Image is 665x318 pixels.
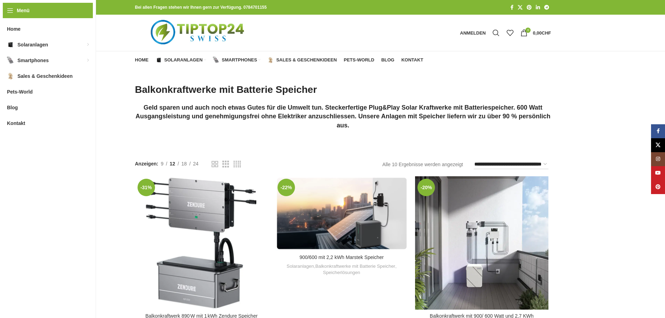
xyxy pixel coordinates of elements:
[7,86,33,98] span: Pets-World
[135,104,551,128] strong: Geld sparen und auch noch etwas Gutes für die Umwelt tun. Steckerfertige Plug&Play Solar Kraftwer...
[17,54,49,67] span: Smartphones
[191,160,201,168] a: 24
[7,73,14,80] img: Sales & Geschenkideen
[525,3,534,12] a: Pinterest Social Link
[508,3,516,12] a: Facebook Social Link
[182,161,187,167] span: 18
[164,57,203,63] span: Solaranlagen
[533,30,551,36] bdi: 0,00
[315,263,395,270] a: Balkonkraftwerke mit Batterie Speicher
[489,26,503,40] a: Suche
[135,176,268,309] a: Balkonkraftwerk 890 W mit 1 kWh Zendure Speicher
[156,53,206,67] a: Solaranlagen
[156,57,162,63] img: Solaranlagen
[525,28,531,33] span: 0
[457,26,489,40] a: Anmelden
[651,180,665,194] a: Pinterest Social Link
[651,138,665,152] a: X Social Link
[401,53,423,67] a: Kontakt
[401,57,423,63] span: Kontakt
[17,7,30,14] span: Menü
[516,3,525,12] a: X Social Link
[542,30,551,36] span: CHF
[7,117,25,130] span: Kontakt
[135,57,149,63] span: Home
[344,57,374,63] span: Pets-World
[167,160,178,168] a: 12
[213,57,219,63] img: Smartphones
[418,179,435,196] span: -20%
[135,160,158,168] span: Anzeigen
[135,83,551,96] h1: Balkonkraftwerke mit Batterie Speicher
[170,161,175,167] span: 12
[275,176,408,251] a: 900/600 mit 2,2 kWh Marstek Speicher
[381,57,394,63] span: Blog
[344,53,374,67] a: Pets-World
[234,160,241,169] a: Rasteransicht 4
[651,166,665,180] a: YouTube Social Link
[7,41,14,48] img: Solaranlagen
[267,53,337,67] a: Sales & Geschenkideen
[193,161,199,167] span: 24
[135,53,149,67] a: Home
[534,3,542,12] a: LinkedIn Social Link
[323,269,360,276] a: Speicherlösungen
[161,161,163,167] span: 9
[135,30,262,35] a: Logo der Website
[213,53,260,67] a: Smartphones
[651,152,665,166] a: Instagram Social Link
[474,160,548,170] select: Shop-Reihenfolge
[212,160,218,169] a: Rasteransicht 2
[179,160,190,168] a: 18
[381,53,394,67] a: Blog
[138,179,155,196] span: -31%
[222,57,257,63] span: Smartphones
[135,15,262,51] img: Tiptop24 Nachhaltige & Faire Produkte
[7,23,21,35] span: Home
[542,3,551,12] a: Telegram Social Link
[503,26,517,40] div: Meine Wunschliste
[222,160,229,169] a: Rasteransicht 3
[135,5,267,10] strong: Bei allen Fragen stehen wir Ihnen gern zur Verfügung. 0784701155
[7,101,18,114] span: Blog
[382,161,463,168] p: Alle 10 Ergebnisse werden angezeigt
[17,38,48,51] span: Solaranlagen
[415,176,548,309] a: Balkonkraftwerk mit 900/ 600 Watt und 2,7 KWh Batteriespeicher
[460,31,486,35] span: Anmelden
[279,263,405,276] div: , ,
[158,160,166,168] a: 9
[278,179,295,196] span: -22%
[287,263,314,270] a: Solaranlagen
[267,57,274,63] img: Sales & Geschenkideen
[132,53,427,67] div: Hauptnavigation
[7,57,14,64] img: Smartphones
[17,70,73,82] span: Sales & Geschenkideen
[651,124,665,138] a: Facebook Social Link
[517,26,554,40] a: 0 0,00CHF
[276,57,337,63] span: Sales & Geschenkideen
[300,254,384,260] a: 900/600 mit 2,2 kWh Marstek Speicher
